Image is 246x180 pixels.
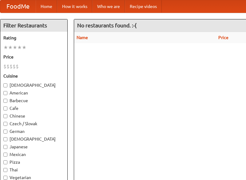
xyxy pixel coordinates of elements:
a: FoodMe [0,0,36,13]
label: Barbecue [3,98,64,104]
li: ★ [8,44,13,51]
input: [DEMOGRAPHIC_DATA] [3,83,7,87]
input: Thai [3,168,7,172]
label: Thai [3,167,64,173]
label: Pizza [3,159,64,165]
input: Barbecue [3,99,7,103]
label: Cafe [3,105,64,111]
li: ★ [22,44,26,51]
li: $ [3,63,6,70]
ng-pluralize: No restaurants found. :-( [77,22,137,28]
a: Home [36,0,57,13]
input: Vegetarian [3,176,7,180]
li: ★ [17,44,22,51]
label: American [3,90,64,96]
li: $ [13,63,16,70]
a: Recipe videos [125,0,162,13]
input: American [3,91,7,95]
label: [DEMOGRAPHIC_DATA] [3,82,64,88]
label: German [3,128,64,134]
li: ★ [13,44,17,51]
a: How it works [57,0,92,13]
input: Chinese [3,114,7,118]
h5: Cuisine [3,73,64,79]
input: Mexican [3,153,7,157]
a: Name [77,35,88,40]
input: Czech / Slovak [3,122,7,126]
label: Japanese [3,144,64,150]
li: $ [6,63,10,70]
a: Who we are [92,0,125,13]
h5: Price [3,54,64,60]
input: German [3,130,7,134]
input: Japanese [3,145,7,149]
input: [DEMOGRAPHIC_DATA] [3,137,7,141]
li: $ [16,63,19,70]
label: [DEMOGRAPHIC_DATA] [3,136,64,142]
input: Cafe [3,106,7,110]
h5: Rating [3,35,64,41]
h4: Filter Restaurants [0,19,67,32]
label: Czech / Slovak [3,121,64,127]
a: Price [218,35,228,40]
li: ★ [3,44,8,51]
label: Chinese [3,113,64,119]
label: Mexican [3,151,64,158]
li: $ [10,63,13,70]
input: Pizza [3,160,7,164]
